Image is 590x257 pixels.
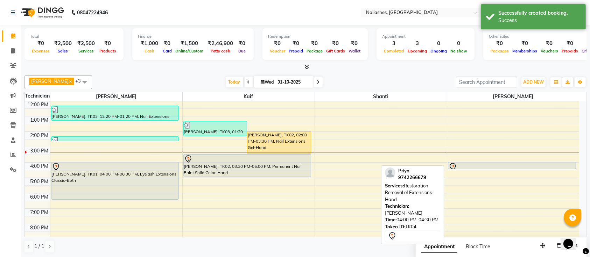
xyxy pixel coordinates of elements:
span: [PERSON_NAME] [31,78,69,84]
iframe: chat widget [561,229,583,250]
span: No show [449,49,469,53]
div: 0 [449,40,469,48]
div: TK04 [385,223,440,230]
span: Due [237,49,247,53]
div: ₹2,500 [51,40,75,48]
span: Vouchers [539,49,560,53]
div: 1:00 PM [29,116,50,124]
a: x [69,78,72,84]
span: Wallet [347,49,362,53]
div: 9742266679 [398,174,426,181]
span: Online/Custom [174,49,205,53]
div: ₹0 [489,40,511,48]
span: Cash [143,49,156,53]
span: Block Time [466,243,490,250]
span: Package [305,49,324,53]
div: Total [30,34,118,40]
div: ₹0 [161,40,174,48]
div: [PERSON_NAME], TK02, 02:00 PM-03:30 PM, Nail Extensions Gel-Hand [247,131,311,154]
div: [PERSON_NAME], TK03, 02:20 PM-02:35 PM, Free Hand nailart per finger (₹590) [51,137,179,141]
span: Shanti [315,92,447,101]
img: logo [18,3,66,22]
span: [PERSON_NAME] [447,92,580,101]
span: Card [161,49,174,53]
span: [PERSON_NAME] [50,92,182,101]
span: Prepaid [287,49,305,53]
b: 08047224946 [77,3,108,22]
div: 5:00 PM [29,178,50,185]
div: Redemption [268,34,362,40]
span: Petty cash [209,49,232,53]
div: ₹0 [98,40,118,48]
div: [PERSON_NAME], TK02, 03:30 PM-05:00 PM, Permanent Nail Paint Solid Color-Hand [184,155,311,177]
span: Services [77,49,96,53]
div: Appointment [382,34,469,40]
div: [PERSON_NAME] [385,203,440,216]
div: ₹0 [236,40,248,48]
div: ₹0 [324,40,347,48]
span: Packages [489,49,511,53]
span: Restoration Removal of Extensions-Hand [385,183,434,202]
div: 04:00 PM-04:30 PM [385,216,440,223]
div: ₹0 [305,40,324,48]
span: Priya [398,168,409,173]
span: Token ID: [385,224,405,229]
div: Success [498,17,581,24]
div: ₹0 [539,40,560,48]
div: Technician [25,92,50,100]
span: Today [226,77,243,87]
div: ₹2,46,900 [205,40,236,48]
input: Search Appointment [456,77,517,87]
span: Voucher [268,49,287,53]
div: 12:00 PM [26,101,50,108]
div: [PERSON_NAME], TK03, 01:20 PM-02:20 PM, Nail Art French Color-Hand (₹1200) [184,121,247,136]
div: ₹0 [30,40,51,48]
div: 3 [382,40,406,48]
span: Completed [382,49,406,53]
span: Upcoming [406,49,429,53]
div: Finance [138,34,248,40]
button: ADD NEW [521,77,546,87]
div: [PERSON_NAME], TK03, 12:20 PM-01:20 PM, Nail Extensions Silicon-Hand (₹1100) [51,106,179,120]
div: ₹2,500 [75,40,98,48]
span: Appointment [421,241,457,253]
div: ₹1,500 [174,40,205,48]
div: 0 [429,40,449,48]
span: +3 [75,78,86,84]
div: 7:00 PM [29,209,50,216]
span: Technician: [385,203,409,209]
div: 6:00 PM [29,193,50,201]
div: ₹0 [347,40,362,48]
div: ₹0 [268,40,287,48]
div: 2:00 PM [29,132,50,139]
div: Priya, TK04, 04:00 PM-04:30 PM, Restoration Removal of Extensions-Hand [448,162,576,169]
div: ₹0 [511,40,539,48]
div: 4:00 PM [29,163,50,170]
span: Wed [259,79,276,85]
span: Expenses [30,49,51,53]
div: 3 [406,40,429,48]
span: Time: [385,217,396,222]
span: Ongoing [429,49,449,53]
span: Kaif [183,92,315,101]
span: Products [98,49,118,53]
div: ₹0 [560,40,580,48]
div: ₹1,000 [138,40,161,48]
span: Gift Cards [324,49,347,53]
span: Sales [56,49,70,53]
img: profile [385,167,395,178]
span: 1 / 1 [34,243,44,250]
input: 2025-10-01 [276,77,311,87]
span: Services: [385,183,404,188]
div: ₹0 [287,40,305,48]
div: 8:00 PM [29,224,50,231]
div: [PERSON_NAME], TK01, 04:00 PM-06:30 PM, Eyelash Extensions Classic-Both [51,162,179,199]
div: Successfully created booking. [498,9,581,17]
div: 3:00 PM [29,147,50,155]
span: Prepaids [560,49,580,53]
span: ADD NEW [523,79,544,85]
span: Memberships [511,49,539,53]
